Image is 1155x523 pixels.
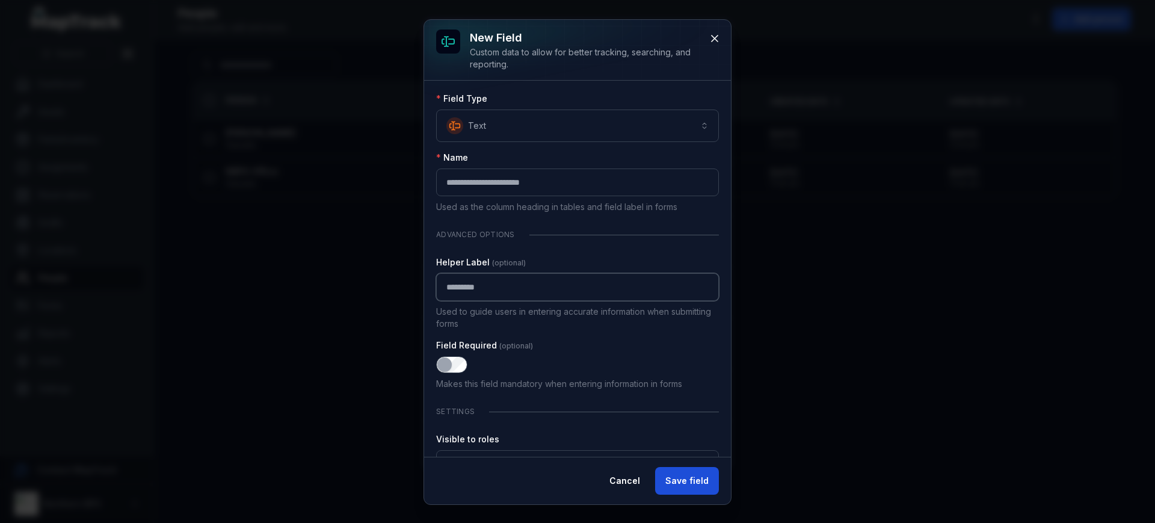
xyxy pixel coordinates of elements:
label: Name [436,152,468,164]
button: Save field [655,467,719,495]
input: :rdm:-form-item-label [436,169,719,196]
div: Settings [436,400,719,424]
div: Advanced Options [436,223,719,247]
p: Makes this field mandatory when entering information in forms [436,378,719,390]
p: Used as the column heading in tables and field label in forms [436,201,719,213]
div: Custom data to allow for better tracking, searching, and reporting. [470,46,700,70]
label: Field Type [436,93,487,105]
button: Text [436,110,719,142]
label: Field Required [436,339,533,351]
label: Helper Label [436,256,526,268]
p: Used to guide users in entering accurate information when submitting forms [436,306,719,330]
input: :rdp:-form-item-label [436,356,467,373]
input: :rdo:-form-item-label [436,273,719,301]
button: Cancel [599,467,650,495]
button: All Roles ( Default ) [436,450,719,478]
label: Visible to roles [436,433,499,445]
h3: New field [470,29,700,46]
